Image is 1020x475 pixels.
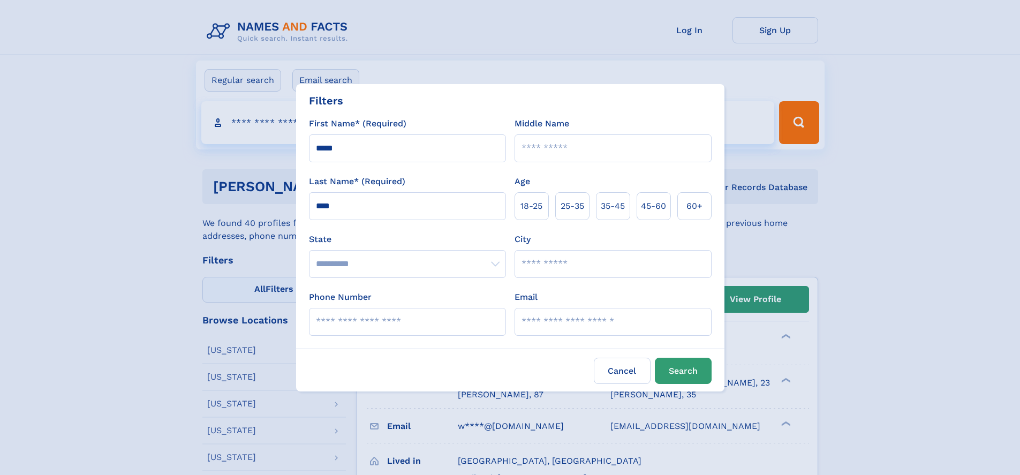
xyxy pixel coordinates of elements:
[515,233,531,246] label: City
[594,358,651,384] label: Cancel
[515,291,538,304] label: Email
[655,358,712,384] button: Search
[515,175,530,188] label: Age
[309,175,405,188] label: Last Name* (Required)
[520,200,542,213] span: 18‑25
[641,200,666,213] span: 45‑60
[601,200,625,213] span: 35‑45
[309,93,343,109] div: Filters
[515,117,569,130] label: Middle Name
[309,233,506,246] label: State
[309,291,372,304] label: Phone Number
[309,117,406,130] label: First Name* (Required)
[561,200,584,213] span: 25‑35
[686,200,702,213] span: 60+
